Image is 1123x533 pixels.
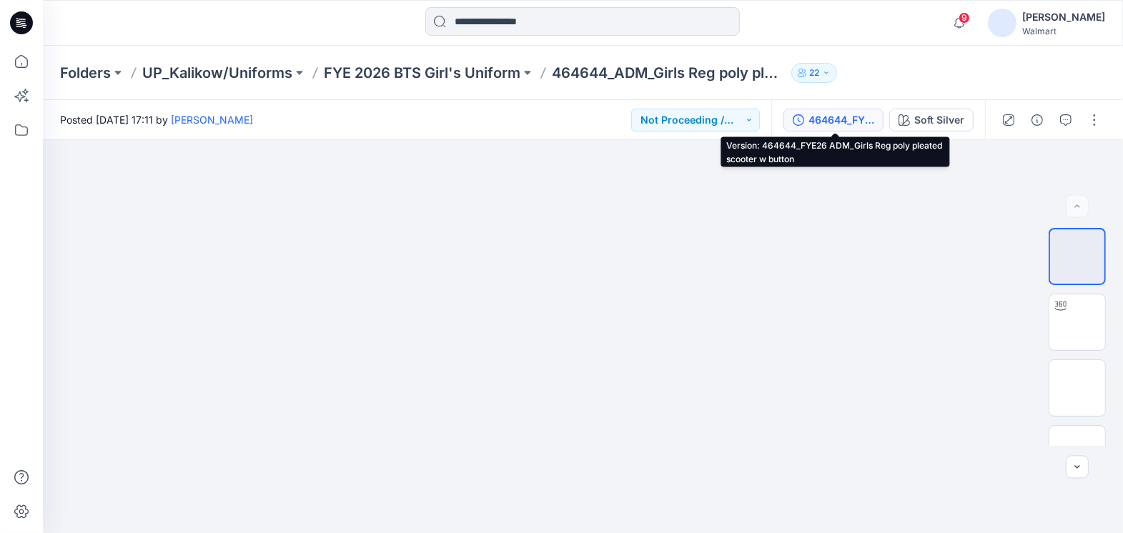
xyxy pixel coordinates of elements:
button: Soft Silver [889,109,974,131]
div: 464644_FYE26 ADM_Girls Reg poly pleated scooter w button [808,112,874,128]
div: Soft Silver [914,112,964,128]
span: 9 [959,12,970,24]
div: [PERSON_NAME] [1022,9,1105,26]
span: Posted [DATE] 17:11 by [60,112,253,127]
button: Details [1026,109,1049,131]
a: FYE 2026 BTS Girl's Uniform [324,63,520,83]
img: avatar [988,9,1016,37]
p: 464644_ADM_Girls Reg poly pleated scooter w button [552,63,786,83]
p: 22 [809,65,819,81]
a: [PERSON_NAME] [171,114,253,126]
button: 464644_FYE26 ADM_Girls Reg poly pleated scooter w button [783,109,884,131]
a: UP_Kalikow/Uniforms [142,63,292,83]
a: Folders [60,63,111,83]
button: 22 [791,63,837,83]
div: Walmart [1022,26,1105,36]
